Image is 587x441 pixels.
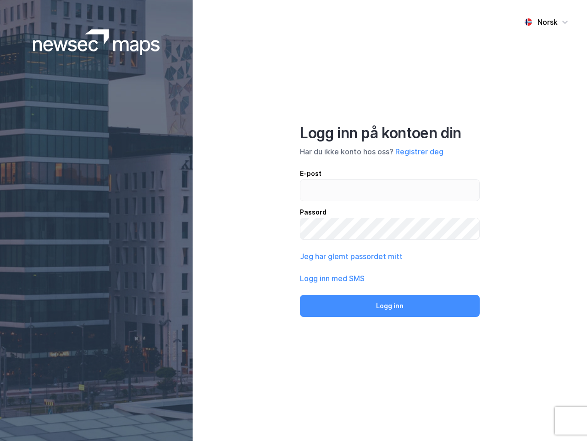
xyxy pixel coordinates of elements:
[300,168,480,179] div: E-post
[300,295,480,317] button: Logg inn
[300,251,403,262] button: Jeg har glemt passordet mitt
[33,29,160,55] img: logoWhite.bf58a803f64e89776f2b079ca2356427.svg
[300,207,480,218] div: Passord
[395,146,443,157] button: Registrer deg
[300,273,365,284] button: Logg inn med SMS
[300,124,480,142] div: Logg inn på kontoen din
[541,397,587,441] iframe: Chat Widget
[300,146,480,157] div: Har du ikke konto hos oss?
[537,17,558,28] div: Norsk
